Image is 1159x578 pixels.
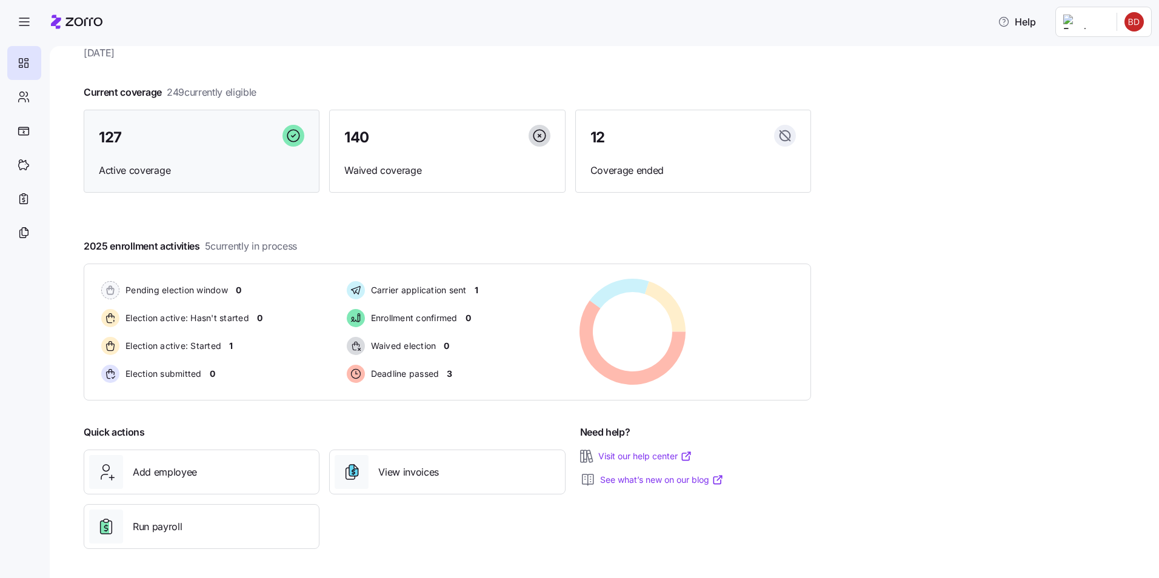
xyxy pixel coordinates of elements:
[447,368,452,380] span: 3
[444,340,449,352] span: 0
[475,284,478,296] span: 1
[466,312,471,324] span: 0
[580,425,630,440] span: Need help?
[378,465,439,480] span: View invoices
[1124,12,1144,32] img: bfe5654d62d9ec7e5a1b51da026209b1
[988,10,1046,34] button: Help
[84,239,297,254] span: 2025 enrollment activities
[590,163,796,178] span: Coverage ended
[122,312,249,324] span: Election active: Hasn't started
[167,85,256,100] span: 249 currently eligible
[229,340,233,352] span: 1
[210,368,215,380] span: 0
[205,239,297,254] span: 5 currently in process
[344,163,550,178] span: Waived coverage
[84,45,811,61] span: [DATE]
[367,340,436,352] span: Waived election
[122,340,221,352] span: Election active: Started
[236,284,241,296] span: 0
[600,474,724,486] a: See what’s new on our blog
[344,130,369,145] span: 140
[99,130,122,145] span: 127
[598,450,692,462] a: Visit our help center
[1063,15,1107,29] img: Employer logo
[84,425,145,440] span: Quick actions
[99,163,304,178] span: Active coverage
[133,465,197,480] span: Add employee
[133,519,182,534] span: Run payroll
[122,284,228,296] span: Pending election window
[84,85,256,100] span: Current coverage
[367,312,458,324] span: Enrollment confirmed
[367,368,439,380] span: Deadline passed
[257,312,262,324] span: 0
[122,368,202,380] span: Election submitted
[998,15,1036,29] span: Help
[367,284,467,296] span: Carrier application sent
[590,130,605,145] span: 12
